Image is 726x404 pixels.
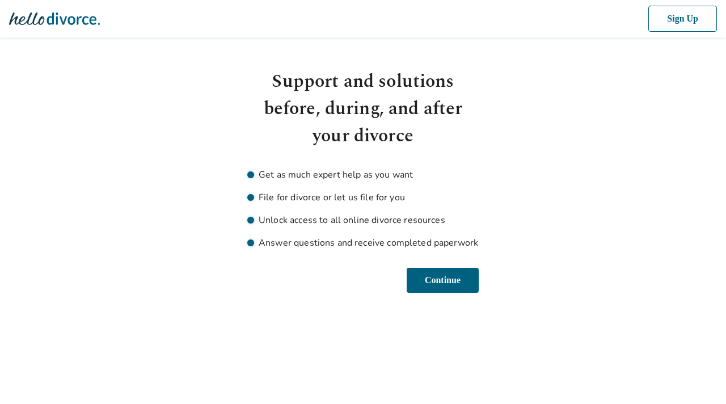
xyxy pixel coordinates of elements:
[9,7,100,30] img: Hello Divorce Logo
[247,213,479,227] li: Unlock access to all online divorce resources
[247,168,479,182] li: Get as much expert help as you want
[247,236,479,250] li: Answer questions and receive completed paperwork
[404,268,479,293] button: Continue
[247,68,479,150] h1: Support and solutions before, during, and after your divorce
[646,6,717,32] button: Sign Up
[247,191,479,204] li: File for divorce or let us file for you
